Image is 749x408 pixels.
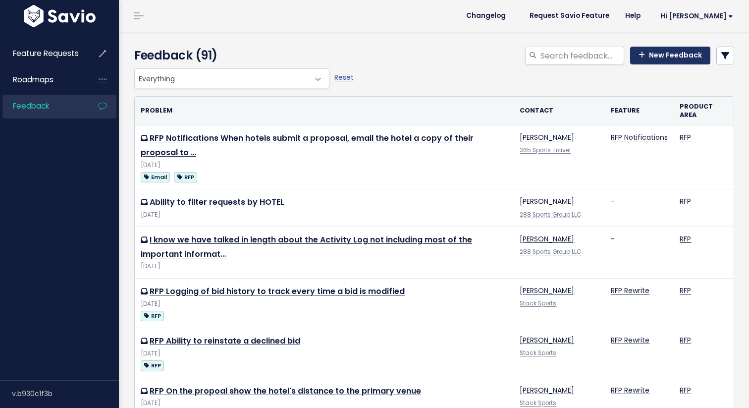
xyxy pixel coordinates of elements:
[611,132,668,142] a: RFP Notifications
[134,68,329,88] span: Everything
[520,132,574,142] a: [PERSON_NAME]
[611,385,649,395] a: RFP Rewrite
[680,132,691,142] a: RFP
[660,12,733,20] span: Hi [PERSON_NAME]
[680,385,691,395] a: RFP
[141,311,164,321] span: RFP
[141,359,164,371] a: RFP
[680,335,691,345] a: RFP
[2,42,82,65] a: Feature Requests
[2,68,82,91] a: Roadmaps
[334,72,354,82] a: Reset
[174,172,197,182] span: RFP
[141,234,472,260] a: I know we have talked in length about the Activity Log not including most of the important informat…
[520,335,574,345] a: [PERSON_NAME]
[13,48,79,58] span: Feature Requests
[141,132,474,158] a: RFP Notifications When hotels submit a proposal, email the hotel a copy of their proposal to …
[520,146,571,154] a: 365 Sports Travel
[605,97,674,125] th: Feature
[141,172,170,182] span: Email
[135,69,309,88] span: Everything
[150,385,421,397] a: RFP On the propoal show the hotel's distance to the primary venue
[12,381,119,407] div: v.b930c1f3b
[141,309,164,322] a: RFP
[520,196,574,206] a: [PERSON_NAME]
[520,299,556,307] a: Stack Sports
[141,171,170,183] a: Email
[466,12,506,19] span: Changelog
[520,349,556,357] a: Stack Sports
[680,234,691,244] a: RFP
[141,160,508,171] div: [DATE]
[617,8,648,23] a: Help
[150,286,405,297] a: RFP Logging of bid history to track every time a bid is modified
[141,360,164,371] span: RFP
[150,335,300,347] a: RFP Ability to reinstate a declined bid
[520,286,574,295] a: [PERSON_NAME]
[605,189,674,227] td: -
[141,349,508,359] div: [DATE]
[522,8,617,23] a: Request Savio Feature
[611,286,649,295] a: RFP Rewrite
[520,211,582,219] a: 288 Sports Group LLC
[520,248,582,256] a: 288 Sports Group LLC
[630,47,710,64] a: New Feedback
[141,210,508,220] div: [DATE]
[520,399,556,407] a: Stack Sports
[174,171,197,183] a: RFP
[520,385,574,395] a: [PERSON_NAME]
[141,299,508,309] div: [DATE]
[2,95,82,117] a: Feedback
[141,261,508,272] div: [DATE]
[674,97,734,125] th: Product Area
[680,286,691,295] a: RFP
[135,97,514,125] th: Problem
[539,47,624,64] input: Search feedback...
[21,5,98,27] img: logo-white.9d6f32f41409.svg
[648,8,741,24] a: Hi [PERSON_NAME]
[520,234,574,244] a: [PERSON_NAME]
[514,97,605,125] th: Contact
[605,227,674,278] td: -
[13,101,49,111] span: Feedback
[134,47,324,64] h4: Feedback (91)
[680,196,691,206] a: RFP
[13,74,53,85] span: Roadmaps
[611,335,649,345] a: RFP Rewrite
[150,196,284,208] a: Ability to filter requests by HOTEL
